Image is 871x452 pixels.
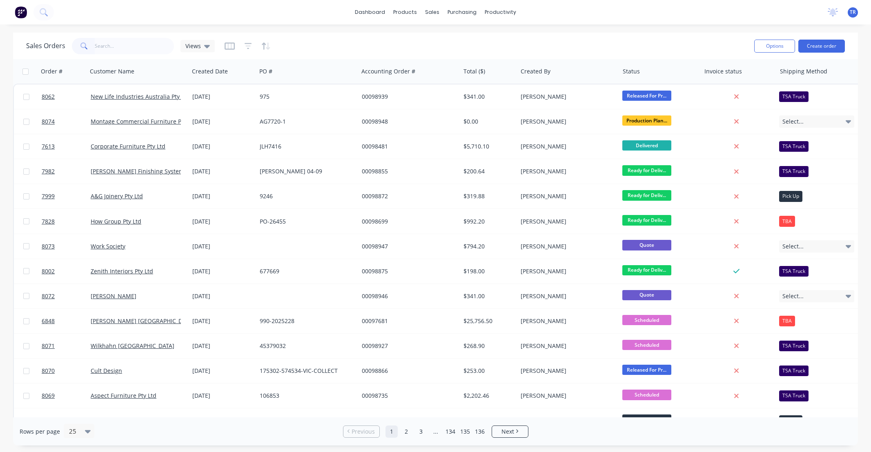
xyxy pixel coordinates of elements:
div: TSA Truck [779,141,809,152]
span: 8069 [42,392,55,400]
span: 7613 [42,142,55,151]
div: 00097681 [362,317,452,325]
div: $198.00 [463,267,511,275]
span: 8072 [42,292,55,300]
a: 8065 [42,408,91,433]
div: $992.20 [463,217,511,226]
div: [DATE] [192,317,253,325]
span: Previous [352,428,375,436]
div: PO # [259,67,272,75]
div: [PERSON_NAME] [521,167,611,175]
div: productivity [481,6,520,18]
a: How Group Pty Ltd [91,217,141,225]
span: Ready for Deliv... [622,190,671,200]
a: Jump forward [430,425,442,438]
h1: Sales Orders [26,42,65,50]
span: Delivered [622,140,671,151]
div: Invoice status [704,67,742,75]
a: 6848 [42,309,91,333]
span: TR [850,9,856,16]
a: 8074 [42,109,91,134]
span: Scheduled [622,340,671,350]
button: Options [754,40,795,53]
div: JLH7416 [260,142,350,151]
div: [DATE] [192,192,253,200]
a: New Life Industries Australia Pty Ltd [91,93,190,100]
div: TSA Truck [779,341,809,351]
a: Zenith Interiors Pty Ltd [91,267,153,275]
div: TBA [779,316,795,326]
a: 8073 [42,234,91,259]
div: [PERSON_NAME] [521,417,611,425]
div: 975 [260,93,350,101]
span: Ready for Deliv... [622,265,671,275]
div: [PERSON_NAME] [260,417,350,425]
div: [DATE] [192,292,253,300]
div: 00098948 [362,117,452,126]
a: Aspect Furniture Pty Ltd [91,392,156,399]
div: 00098942 [362,417,452,425]
div: 00098855 [362,167,452,175]
a: Page 134 [444,425,457,438]
span: 7828 [42,217,55,226]
div: 9246 [260,192,350,200]
span: Production Plan... [622,115,671,126]
div: [PERSON_NAME] [521,117,611,126]
div: TSA Truck [779,166,809,177]
div: $5,710.10 [463,142,511,151]
div: Created By [521,67,550,75]
span: Quote [622,240,671,250]
div: 00098481 [362,142,452,151]
a: Page 3 [415,425,427,438]
div: TSA Truck [779,390,809,401]
div: [DATE] [192,217,253,226]
div: [PERSON_NAME] [521,93,611,101]
div: $319.88 [463,192,511,200]
a: Corporate Furniture Pty Ltd [91,142,165,150]
a: 7982 [42,159,91,184]
div: [PERSON_NAME] 04-09 [260,167,350,175]
a: A&G Joinery Pty Ltd [91,417,143,424]
span: Views [185,42,201,50]
span: Scheduled [622,390,671,400]
span: Select... [782,242,804,250]
img: Factory [15,6,27,18]
span: Scheduled [622,315,671,325]
span: 8062 [42,93,55,101]
div: 00098927 [362,342,452,350]
span: 8071 [42,342,55,350]
span: Released For Pr... [622,91,671,101]
div: 00098735 [362,392,452,400]
a: [PERSON_NAME] [GEOGRAPHIC_DATA] [91,317,194,325]
div: $341.00 [463,93,511,101]
div: AG7720-1 [260,117,350,126]
div: [DATE] [192,342,253,350]
span: Ready for Deliv... [622,165,671,175]
a: Page 136 [474,425,486,438]
div: sales [421,6,443,18]
span: Released For Pr... [622,365,671,375]
span: Ready for Deliv... [622,215,671,225]
div: 00098875 [362,267,452,275]
div: purchasing [443,6,481,18]
div: $341.00 [463,292,511,300]
div: TSA Truck [779,266,809,277]
input: Search... [95,38,174,54]
div: [PERSON_NAME] [521,367,611,375]
a: 7999 [42,184,91,208]
a: Cult Design [91,367,122,374]
div: 990-2025228 [260,317,350,325]
div: TSA Truck [779,366,809,376]
span: Quote [622,290,671,300]
div: [DATE] [192,242,253,250]
div: $0.00 [463,117,511,126]
ul: Pagination [340,425,532,438]
div: [DATE] [192,367,253,375]
span: 8065 [42,417,55,425]
a: 8070 [42,359,91,383]
a: 8071 [42,334,91,358]
div: [PERSON_NAME] [521,217,611,226]
div: $253.00 [463,367,511,375]
a: Montage Commercial Furniture Pty Ltd [91,117,196,125]
div: [PERSON_NAME] [521,192,611,200]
